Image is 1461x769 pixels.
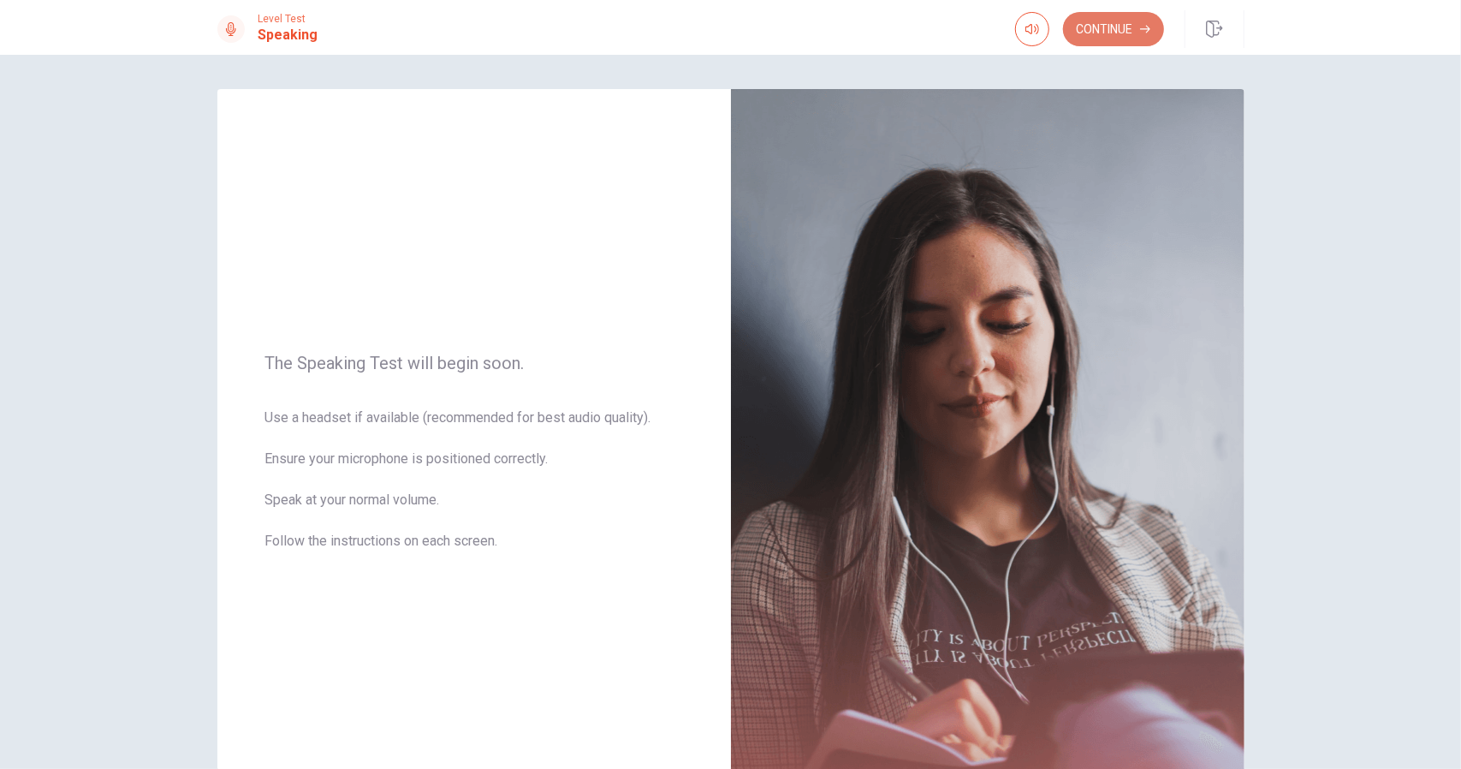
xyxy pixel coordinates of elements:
span: Level Test [258,13,318,25]
span: The Speaking Test will begin soon. [265,353,683,373]
button: Continue [1063,12,1164,46]
h1: Speaking [258,25,318,45]
span: Use a headset if available (recommended for best audio quality). Ensure your microphone is positi... [265,408,683,572]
